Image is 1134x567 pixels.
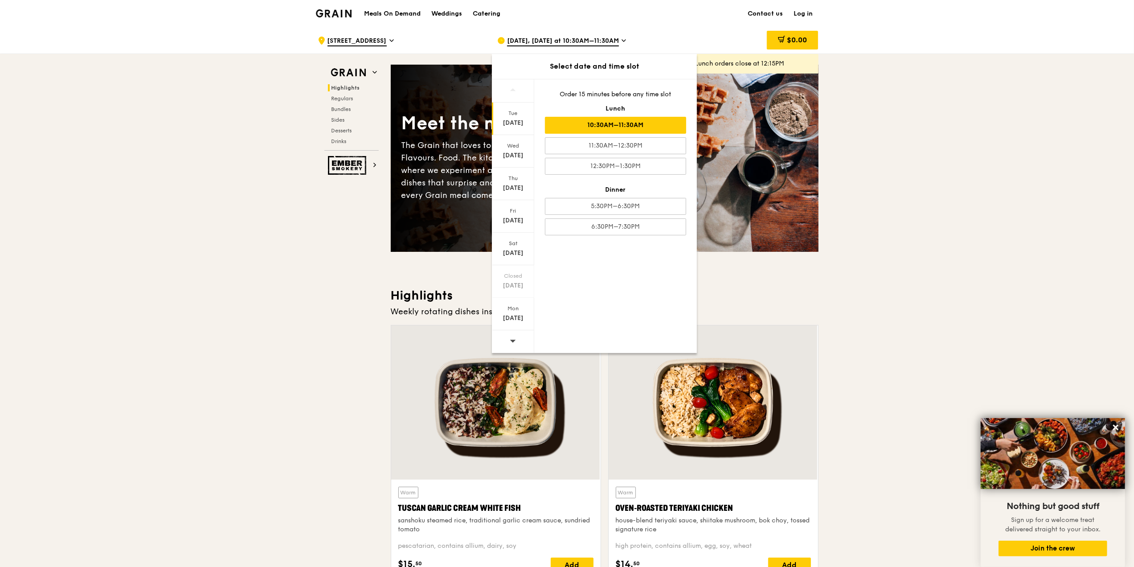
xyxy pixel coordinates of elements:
div: sanshoku steamed rice, traditional garlic cream sauce, sundried tomato [398,516,594,534]
span: Regulars [332,95,353,102]
span: Sign up for a welcome treat delivered straight to your inbox. [1005,516,1101,533]
button: Join the crew [999,541,1107,556]
div: Weddings [431,0,462,27]
span: Sides [332,117,345,123]
a: Weddings [426,0,467,27]
span: 50 [416,560,422,567]
span: 50 [634,560,640,567]
h3: Highlights [391,288,819,304]
div: Oven‑Roasted Teriyaki Chicken [616,502,811,514]
img: Ember Smokery web logo [328,156,369,175]
span: Drinks [332,138,347,144]
div: [DATE] [493,119,533,127]
div: house-blend teriyaki sauce, shiitake mushroom, bok choy, tossed signature rice [616,516,811,534]
div: 10:30AM–11:30AM [545,117,686,134]
div: 6:30PM–7:30PM [545,218,686,235]
div: The Grain that loves to play. With ingredients. Flavours. Food. The kitchen is our happy place, w... [401,139,605,201]
div: 11:30AM–12:30PM [545,137,686,154]
div: Closed [493,272,533,279]
div: Dinner [545,185,686,194]
img: Grain [316,9,352,17]
div: Tue [493,110,533,117]
span: $0.00 [787,36,807,44]
div: Lunch orders close at 12:15PM [696,59,811,68]
img: Grain web logo [328,65,369,81]
div: Warm [398,487,418,498]
div: Sat [493,240,533,247]
div: Lunch [545,104,686,113]
span: Desserts [332,127,352,134]
img: DSC07876-Edit02-Large.jpeg [981,418,1125,489]
div: Wed [493,142,533,149]
a: Catering [467,0,506,27]
div: Select date and time slot [492,61,697,72]
span: [STREET_ADDRESS] [328,37,387,46]
div: Weekly rotating dishes inspired by flavours from around the world. [391,305,819,318]
div: pescatarian, contains allium, dairy, soy [398,542,594,551]
div: [DATE] [493,249,533,258]
div: [DATE] [493,216,533,225]
span: Highlights [332,85,360,91]
h1: Meals On Demand [364,9,421,18]
div: high protein, contains allium, egg, soy, wheat [616,542,811,551]
span: Bundles [332,106,351,112]
a: Contact us [743,0,789,27]
div: [DATE] [493,184,533,193]
div: [DATE] [493,151,533,160]
div: Mon [493,305,533,312]
div: 12:30PM–1:30PM [545,158,686,175]
span: Nothing but good stuff [1007,501,1099,512]
a: Log in [789,0,819,27]
div: Order 15 minutes before any time slot [545,90,686,99]
button: Close [1109,420,1123,435]
div: Catering [473,0,500,27]
div: Tuscan Garlic Cream White Fish [398,502,594,514]
span: [DATE], [DATE] at 10:30AM–11:30AM [507,37,619,46]
div: Warm [616,487,636,498]
div: 5:30PM–6:30PM [545,198,686,215]
div: Thu [493,175,533,182]
div: [DATE] [493,281,533,290]
div: [DATE] [493,314,533,323]
div: Fri [493,207,533,214]
div: Meet the new Grain [401,111,605,136]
